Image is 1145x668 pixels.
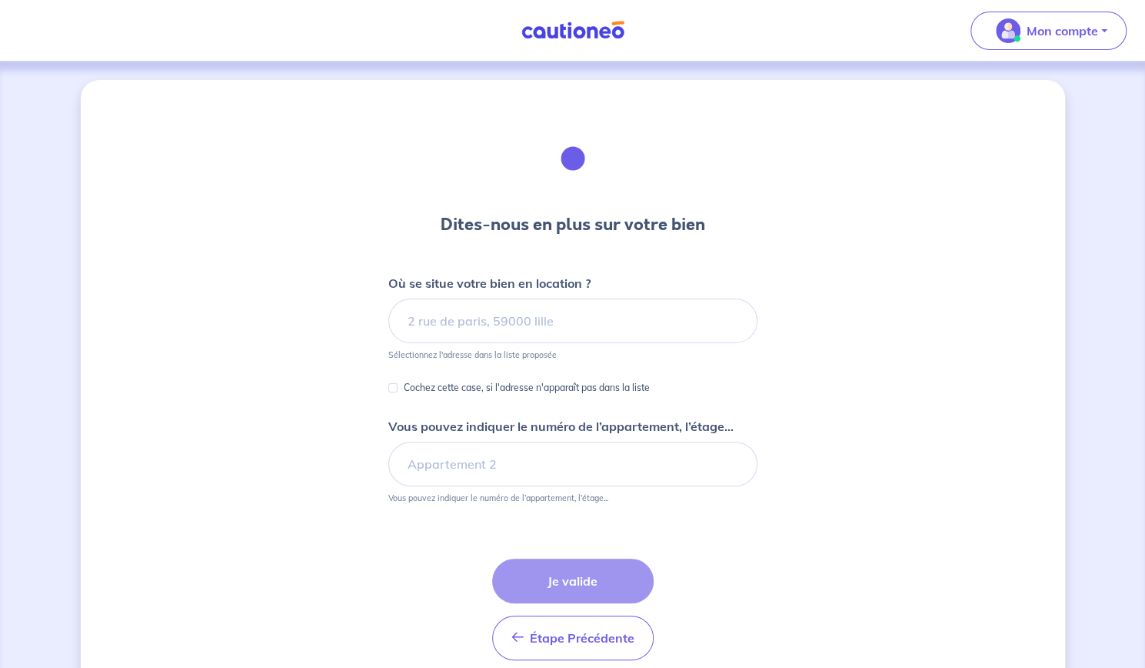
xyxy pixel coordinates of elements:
[530,630,634,646] span: Étape Précédente
[441,212,705,237] h3: Dites-nous en plus sur votre bien
[515,21,631,40] img: Cautioneo
[388,274,591,292] p: Où se situe votre bien en location ?
[388,442,757,486] input: Appartement 2
[996,18,1020,43] img: illu_account_valid_menu.svg
[388,417,734,436] p: Vous pouvez indiquer le numéro de l’appartement, l’étage...
[970,12,1127,50] button: illu_account_valid_menu.svgMon compte
[531,117,614,200] img: illu_houses.svg
[1027,22,1098,40] p: Mon compte
[404,379,650,397] p: Cochez cette case, si l'adresse n'apparaît pas dans la liste
[388,349,557,360] p: Sélectionnez l'adresse dans la liste proposée
[388,299,757,343] input: 2 rue de paris, 59000 lille
[492,616,654,660] button: Étape Précédente
[388,493,608,503] p: Vous pouvez indiquer le numéro de l’appartement, l’étage...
